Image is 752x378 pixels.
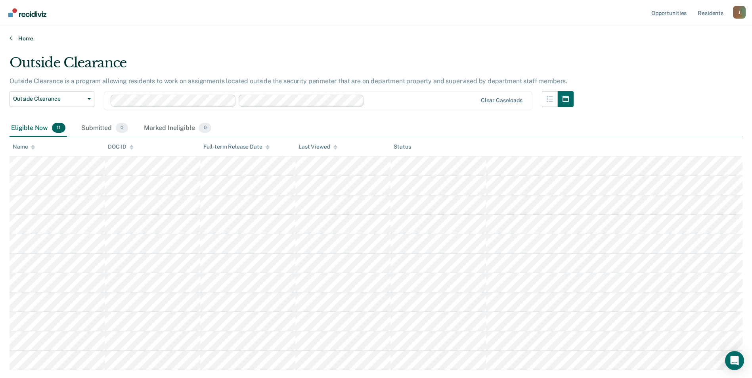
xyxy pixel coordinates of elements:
[203,143,270,150] div: Full-term Release Date
[108,143,133,150] div: DOC ID
[13,95,84,102] span: Outside Clearance
[142,120,213,137] div: Marked Ineligible0
[80,120,130,137] div: Submitted0
[52,123,65,133] span: 11
[299,143,337,150] div: Last Viewed
[725,351,744,370] div: Open Intercom Messenger
[10,77,567,85] p: Outside Clearance is a program allowing residents to work on assignments located outside the secu...
[116,123,128,133] span: 0
[10,55,574,77] div: Outside Clearance
[394,143,411,150] div: Status
[481,97,522,104] div: Clear caseloads
[733,6,746,19] button: Profile dropdown button
[10,120,67,137] div: Eligible Now11
[8,8,46,17] img: Recidiviz
[10,35,742,42] a: Home
[199,123,211,133] span: 0
[733,6,746,19] div: J
[13,143,35,150] div: Name
[10,91,94,107] button: Outside Clearance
